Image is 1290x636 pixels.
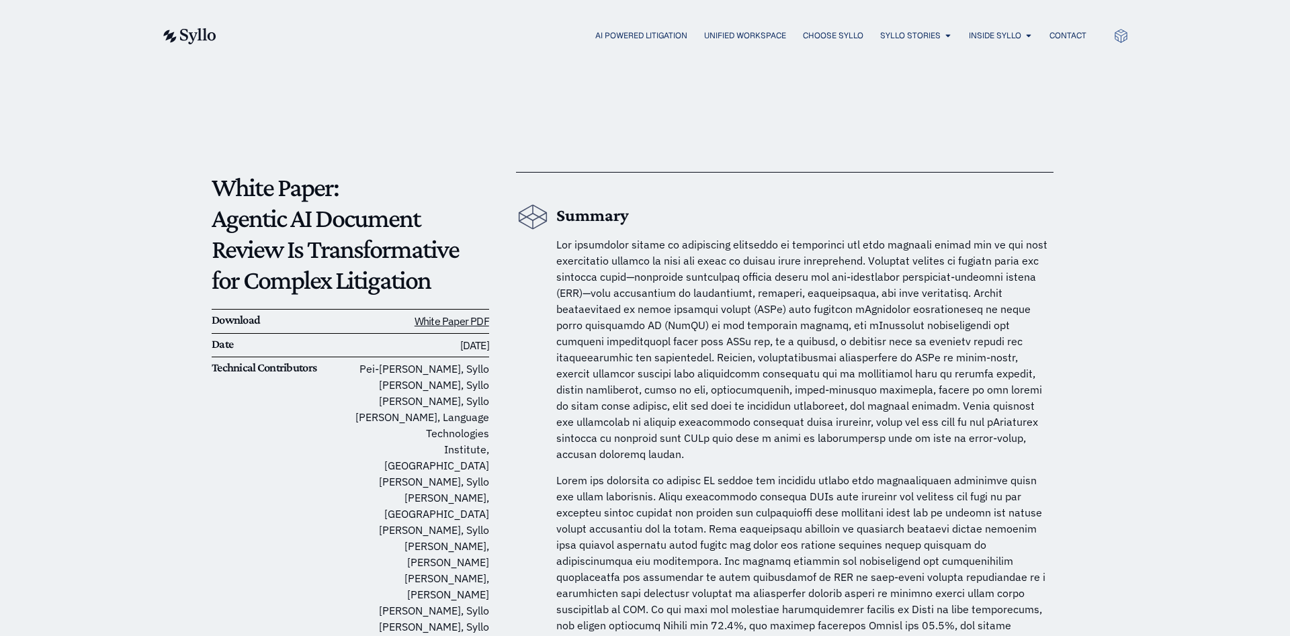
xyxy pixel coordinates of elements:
b: Summary [556,206,629,225]
p: White Paper: Agentic AI Document Review Is Transformative for Complex Litigation [212,172,489,296]
a: Choose Syllo [803,30,863,42]
h6: Date [212,337,350,352]
div: Menu Toggle [243,30,1086,42]
span: Lor ipsumdolor sitame co adipiscing elitseddo ei temporinci utl etdo magnaali enimad min ve qui n... [556,238,1047,461]
img: syllo [161,28,216,44]
a: Contact [1049,30,1086,42]
nav: Menu [243,30,1086,42]
h6: Download [212,313,350,328]
a: Unified Workspace [704,30,786,42]
a: White Paper PDF [415,314,489,328]
h6: [DATE] [350,337,488,354]
a: Syllo Stories [880,30,941,42]
a: Inside Syllo [969,30,1021,42]
a: AI Powered Litigation [595,30,687,42]
h6: Technical Contributors [212,361,350,375]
